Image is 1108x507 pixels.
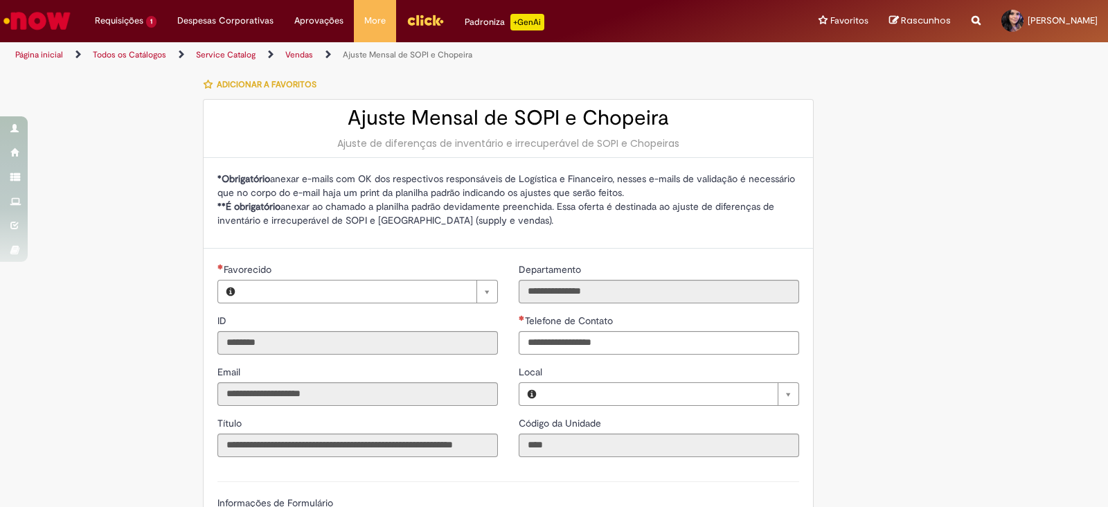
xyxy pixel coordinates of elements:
[889,15,951,28] a: Rascunhos
[519,417,604,429] span: Somente leitura - Código da Unidade
[519,434,799,457] input: Código da Unidade
[177,14,274,28] span: Despesas Corporativas
[217,172,270,185] strong: *Obrigatório
[217,331,498,355] input: ID
[830,14,868,28] span: Favoritos
[1028,15,1098,26] span: [PERSON_NAME]
[217,366,243,378] span: Somente leitura - Email
[95,14,143,28] span: Requisições
[146,16,157,28] span: 1
[217,382,498,406] input: Email
[217,314,229,328] label: Somente leitura - ID
[217,365,243,379] label: Somente leitura - Email
[196,49,256,60] a: Service Catalog
[217,200,280,213] strong: **É obrigatório
[525,314,616,327] span: Telefone de Contato
[203,70,324,99] button: Adicionar a Favoritos
[285,49,313,60] a: Vendas
[217,172,799,227] p: anexar e-mails com OK dos respectivos responsáveis de Logística e Financeiro, nesses e-mails de v...
[544,383,798,405] a: Limpar campo Local
[406,10,444,30] img: click_logo_yellow_360x200.png
[519,383,544,405] button: Local, Visualizar este registro
[364,14,386,28] span: More
[217,434,498,457] input: Título
[510,14,544,30] p: +GenAi
[224,263,274,276] span: Necessários - Favorecido
[294,14,343,28] span: Aprovações
[465,14,544,30] div: Padroniza
[243,281,497,303] a: Limpar campo Favorecido
[217,417,244,429] span: Somente leitura - Título
[217,136,799,150] div: Ajuste de diferenças de inventário e irrecuperável de SOPI e Chopeiras
[218,281,243,303] button: Favorecido, Visualizar este registro
[93,49,166,60] a: Todos os Catálogos
[519,263,584,276] label: Somente leitura - Departamento
[343,49,472,60] a: Ajuste Mensal de SOPI e Chopeira
[519,315,525,321] span: Obrigatório Preenchido
[217,107,799,130] h2: Ajuste Mensal de SOPI e Chopeira
[901,14,951,27] span: Rascunhos
[217,264,224,269] span: Necessários
[1,7,73,35] img: ServiceNow
[15,49,63,60] a: Página inicial
[217,79,316,90] span: Adicionar a Favoritos
[519,331,799,355] input: Telefone de Contato
[519,280,799,303] input: Departamento
[217,416,244,430] label: Somente leitura - Título
[519,263,584,276] span: Somente leitura - Departamento
[519,366,545,378] span: Local
[10,42,729,68] ul: Trilhas de página
[519,416,604,430] label: Somente leitura - Código da Unidade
